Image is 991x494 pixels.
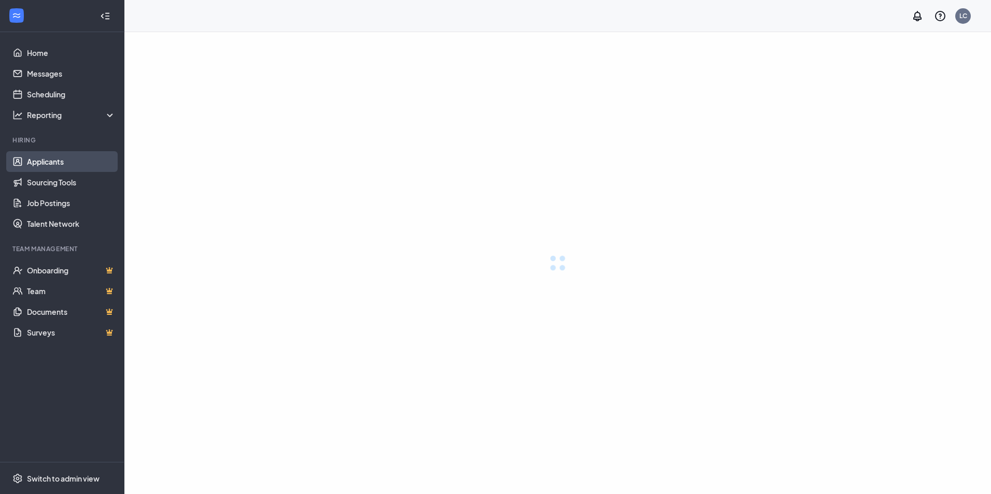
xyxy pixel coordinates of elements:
a: Applicants [27,151,116,172]
div: Switch to admin view [27,473,100,484]
a: Home [27,42,116,63]
svg: Notifications [911,10,924,22]
a: Sourcing Tools [27,172,116,193]
a: DocumentsCrown [27,301,116,322]
a: TeamCrown [27,281,116,301]
svg: Settings [12,473,23,484]
a: Job Postings [27,193,116,213]
svg: Analysis [12,110,23,120]
div: Reporting [27,110,116,120]
svg: Collapse [100,11,110,21]
div: Team Management [12,244,114,253]
div: Hiring [12,136,114,144]
a: Scheduling [27,84,116,105]
div: LC [959,11,967,20]
a: Talent Network [27,213,116,234]
a: Messages [27,63,116,84]
a: OnboardingCrown [27,260,116,281]
svg: QuestionInfo [934,10,946,22]
a: SurveysCrown [27,322,116,343]
svg: WorkstreamLogo [11,10,22,21]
